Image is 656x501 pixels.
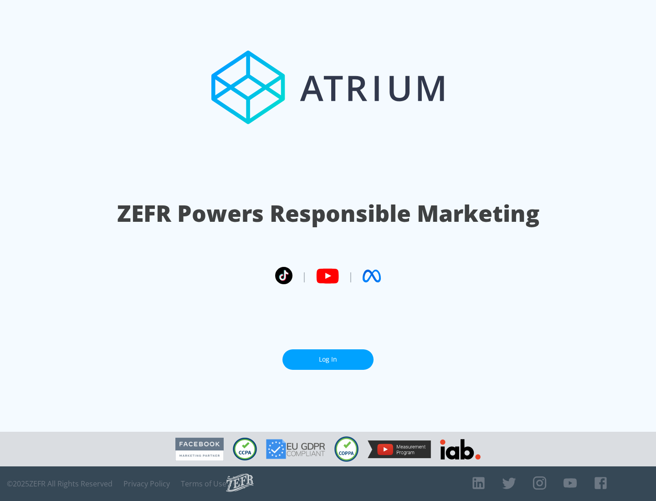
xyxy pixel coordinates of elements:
img: CCPA Compliant [233,438,257,460]
h1: ZEFR Powers Responsible Marketing [117,198,539,229]
img: IAB [440,439,481,460]
img: COPPA Compliant [334,436,359,462]
a: Terms of Use [181,479,226,488]
a: Privacy Policy [123,479,170,488]
img: YouTube Measurement Program [368,440,431,458]
img: Facebook Marketing Partner [175,438,224,461]
a: Log In [282,349,374,370]
img: GDPR Compliant [266,439,325,459]
span: | [302,269,307,283]
span: | [348,269,354,283]
span: © 2025 ZEFR All Rights Reserved [7,479,113,488]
